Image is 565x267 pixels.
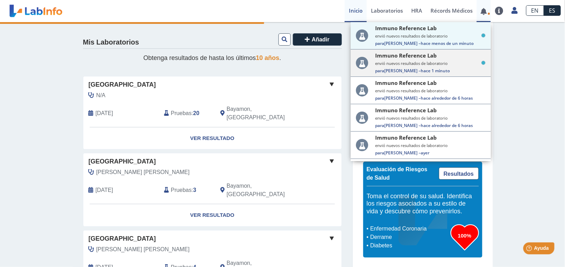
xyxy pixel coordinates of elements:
small: envió nuevos resultados de laboratorio [375,115,485,121]
span: Para [375,40,384,46]
span: [GEOGRAPHIC_DATA] [89,234,156,243]
li: Derrame [368,233,451,241]
span: [PERSON_NAME] – [375,122,485,128]
span: Immuno Reference Lab [375,107,437,114]
span: Para [375,95,384,101]
span: Pruebas [171,186,192,194]
li: Diabetes [368,241,451,250]
span: Obtenga resultados de hasta los últimos . [143,54,281,61]
span: Immuno Reference Lab [375,25,437,32]
small: envió nuevos resultados de laboratorio [375,33,485,39]
a: Ver Resultado [83,204,342,226]
h4: Mis Laboratorios [83,38,139,47]
span: HRA [411,7,422,14]
span: [PERSON_NAME] – [375,40,485,46]
span: Evaluación de Riesgos de Salud [367,166,428,181]
span: 2023-12-26 [96,186,113,194]
a: EN [526,5,544,16]
small: envió nuevos resultados de laboratorio [375,61,485,66]
small: envió nuevos resultados de laboratorio [375,143,485,148]
span: hace alrededor de 6 horas [421,122,473,128]
b: 3 [193,187,197,193]
h5: Toma el control de su salud. Identifica los riesgos asociados a su estilo de vida y descubre cómo... [367,193,479,215]
span: hace 1 minuto [421,68,450,74]
span: Immuno Reference Lab [375,79,437,86]
div: : [159,105,215,122]
span: Bayamon, PR [227,182,304,199]
span: [PERSON_NAME] – [375,150,485,156]
span: [PERSON_NAME] – [375,68,485,74]
span: hace alrededor de 6 horas [421,95,473,101]
li: Enfermedad Coronaria [368,225,451,233]
h3: 100% [451,231,479,240]
a: ES [544,5,561,16]
span: 2025-09-22 [96,109,113,118]
span: [GEOGRAPHIC_DATA] [89,80,156,89]
span: ayer [421,150,429,156]
a: Ver Resultado [83,127,342,149]
button: Añadir [293,33,342,46]
span: [GEOGRAPHIC_DATA] [89,157,156,166]
span: hace menos de un minuto [421,40,474,46]
span: Añadir [312,36,330,42]
span: Bayamon, PR [227,105,304,122]
div: : [159,182,215,199]
span: [PERSON_NAME] – [375,95,485,101]
span: Quinones Vazquez, Maricarmen [96,168,190,176]
small: envió nuevos resultados de laboratorio [375,88,485,93]
span: Para [375,150,384,156]
a: Resultados [439,167,479,180]
span: Immuno Reference Lab [375,52,437,59]
iframe: Help widget launcher [503,240,557,259]
span: Pruebas [171,109,192,118]
span: Quinones Vazquez, Maricarmen [96,245,190,254]
span: Immuno Reference Lab [375,134,437,141]
span: 10 años [256,54,280,61]
b: 20 [193,110,200,116]
span: Para [375,68,384,74]
span: Para [375,122,384,128]
span: N/A [96,91,106,100]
